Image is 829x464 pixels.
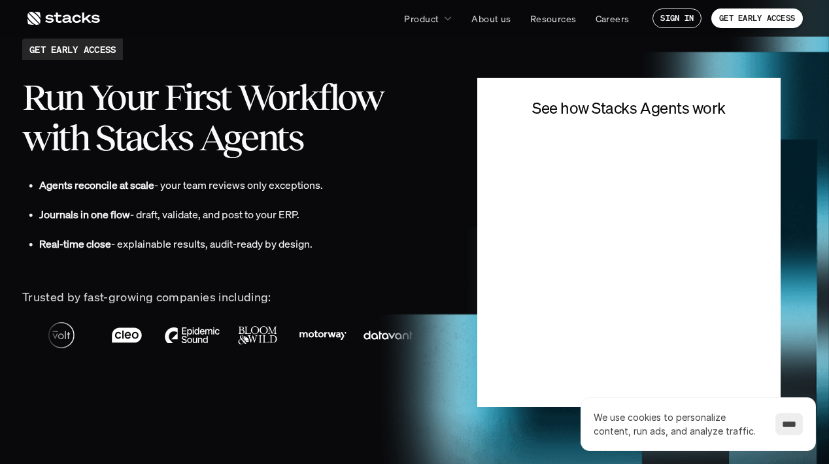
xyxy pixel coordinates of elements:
p: Trusted by fast-growing companies including: [22,288,438,307]
p: - your team reviews only exceptions. [39,176,438,195]
p: • [29,235,33,254]
strong: Agents reconcile at scale [39,178,154,192]
h4: See how Stacks Agents work [523,97,735,120]
a: Resources [522,7,584,30]
p: • [29,176,33,195]
p: - explainable results, audit-ready by design. [39,235,438,254]
a: GET EARLY ACCESS [711,8,803,28]
p: We use cookies to personalize content, run ads, and analyze traffic. [594,410,762,438]
p: GET EARLY ACCESS [719,14,795,23]
a: Careers [588,7,637,30]
p: - draft, validate, and post to your ERP. [39,205,438,224]
strong: Journals in one flow [39,207,130,222]
a: About us [464,7,518,30]
h2: Run Your First Workflow with Stacks Agents [22,77,438,157]
p: Product [404,12,439,25]
a: SIGN IN [652,8,702,28]
p: Careers [596,12,630,25]
h2: GET EARLY ACCESS [29,42,116,56]
p: SIGN IN [660,14,694,23]
strong: Real-time close [39,237,111,251]
p: About us [471,12,511,25]
iframe: Form [497,126,761,278]
p: • [29,205,33,224]
p: Resources [530,12,577,25]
